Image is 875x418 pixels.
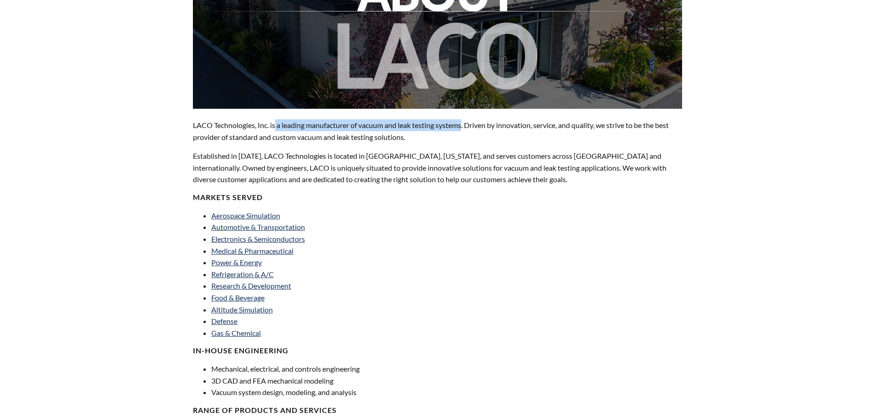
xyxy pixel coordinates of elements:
a: Defense [211,317,237,325]
a: Power & Energy [211,258,262,267]
strong: RANGE OF PRODUCTS AND SERVICES [193,406,337,414]
a: Aerospace Simulation [211,211,280,220]
p: Established in [DATE], LACO Technologies is located in [GEOGRAPHIC_DATA], [US_STATE], and serves ... [193,150,683,185]
a: Automotive & Transportation [211,223,305,231]
strong: IN-HOUSE ENGINEERING [193,346,288,355]
p: LACO Technologies, Inc. is a leading manufacturer of vacuum and leak testing systems. Driven by i... [193,119,683,143]
a: Research & Development [211,281,291,290]
a: Food & Beverage [211,293,265,302]
a: Altitude Simulation [211,305,273,314]
li: Vacuum system design, modeling, and analysis [211,386,432,398]
a: Medical & Pharmaceutical [211,246,294,255]
strong: MARKETS SERVED [193,193,263,201]
a: Gas & Chemical [211,329,261,337]
li: 3D CAD and FEA mechanical modeling [211,375,432,387]
li: Mechanical, electrical, and controls engineering [211,363,432,375]
a: Refrigeration & A/C [211,270,274,279]
a: Electronics & Semiconductors [211,234,305,243]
